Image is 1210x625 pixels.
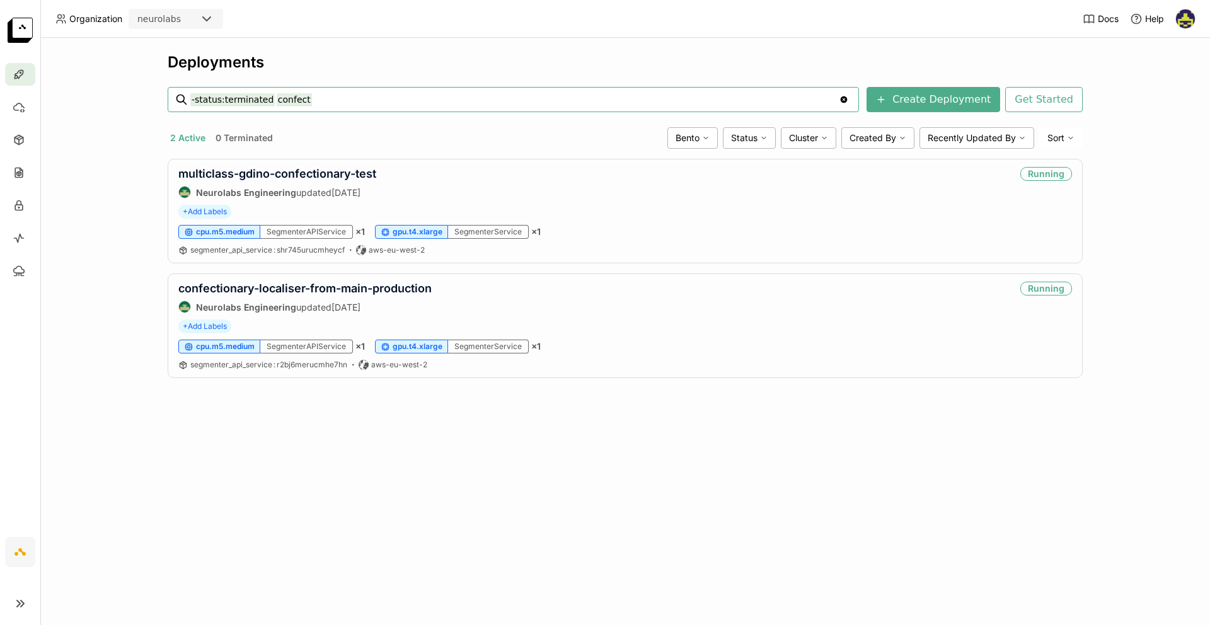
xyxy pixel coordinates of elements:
[781,127,836,149] div: Cluster
[178,186,376,198] div: updated
[667,127,718,149] div: Bento
[1176,9,1195,28] img: Farouk Ghallabi
[190,360,347,369] span: segmenter_api_service r2bj6merucmhe7hn
[331,187,360,198] span: [DATE]
[393,341,442,352] span: gpu.t4.xlarge
[190,89,839,110] input: Search
[190,245,345,255] span: segmenter_api_service shr745urucmheycf
[676,132,700,144] span: Bento
[260,340,353,353] div: SegmenterAPIService
[1098,13,1119,25] span: Docs
[355,226,365,238] span: × 1
[213,130,275,146] button: 0 Terminated
[789,132,818,144] span: Cluster
[168,53,1083,72] div: Deployments
[928,132,1016,144] span: Recently Updated By
[179,301,190,312] img: Neurolabs Engineering
[355,341,365,352] span: × 1
[1020,282,1072,295] div: Running
[196,302,296,312] strong: Neurolabs Engineering
[371,360,427,370] span: aws-eu-west-2
[331,302,360,312] span: [DATE]
[196,227,255,237] span: cpu.m5.medium
[260,225,353,239] div: SegmenterAPIService
[178,301,432,313] div: updated
[448,340,529,353] div: SegmenterService
[178,282,432,295] a: confectionary-localiser-from-main-production
[1020,167,1072,181] div: Running
[839,95,849,105] svg: Clear value
[531,341,541,352] span: × 1
[196,341,255,352] span: cpu.m5.medium
[179,186,190,198] img: Neurolabs Engineering
[178,167,376,180] a: multiclass-gdino-confectionary-test
[69,13,122,25] span: Organization
[841,127,914,149] div: Created By
[850,132,896,144] span: Created By
[1039,127,1083,149] div: Sort
[137,13,181,25] div: neurolabs
[274,245,275,255] span: :
[190,360,347,370] a: segmenter_api_service:r2bj6merucmhe7hn
[182,13,183,26] input: Selected neurolabs.
[1005,87,1083,112] button: Get Started
[178,319,231,333] span: +Add Labels
[190,245,345,255] a: segmenter_api_service:shr745urucmheycf
[867,87,1000,112] button: Create Deployment
[1083,13,1119,25] a: Docs
[448,225,529,239] div: SegmenterService
[196,187,296,198] strong: Neurolabs Engineering
[731,132,758,144] span: Status
[274,360,275,369] span: :
[168,130,208,146] button: 2 Active
[919,127,1034,149] div: Recently Updated By
[369,245,425,255] span: aws-eu-west-2
[393,227,442,237] span: gpu.t4.xlarge
[531,226,541,238] span: × 1
[8,18,33,43] img: logo
[1145,13,1164,25] span: Help
[723,127,776,149] div: Status
[1047,132,1064,144] span: Sort
[1130,13,1164,25] div: Help
[178,205,231,219] span: +Add Labels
